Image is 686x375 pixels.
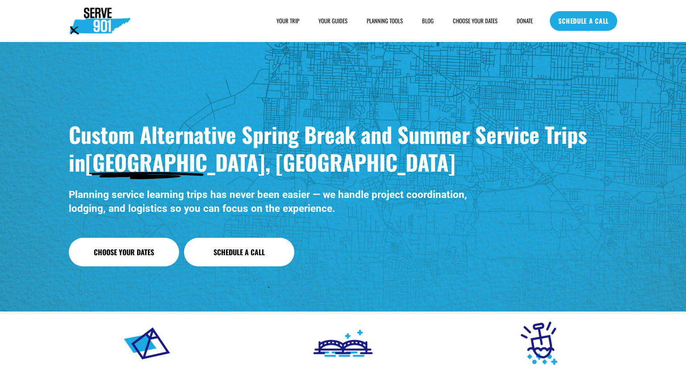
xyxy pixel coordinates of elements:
a: CHOOSE YOUR DATES [453,17,498,25]
a: Choose Your Dates [69,238,179,266]
a: folder dropdown [276,17,299,25]
a: SCHEDULE A CALL [550,11,617,31]
strong: [GEOGRAPHIC_DATA], [GEOGRAPHIC_DATA] [85,146,456,178]
a: Schedule a Call [184,238,294,266]
a: folder dropdown [367,17,403,25]
span: YOUR TRIP [276,17,299,25]
a: YOUR GUIDES [318,17,347,25]
a: DONATE [517,17,533,25]
strong: Custom Alternative Spring Break and Summer Service Trips in [69,118,592,178]
span: PLANNING TOOLS [367,17,403,25]
img: Serve901 [69,8,130,34]
strong: Planning service learning trips has never been easier — we handle project coordination, lodging, ... [69,189,470,214]
a: BLOG [422,17,434,25]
